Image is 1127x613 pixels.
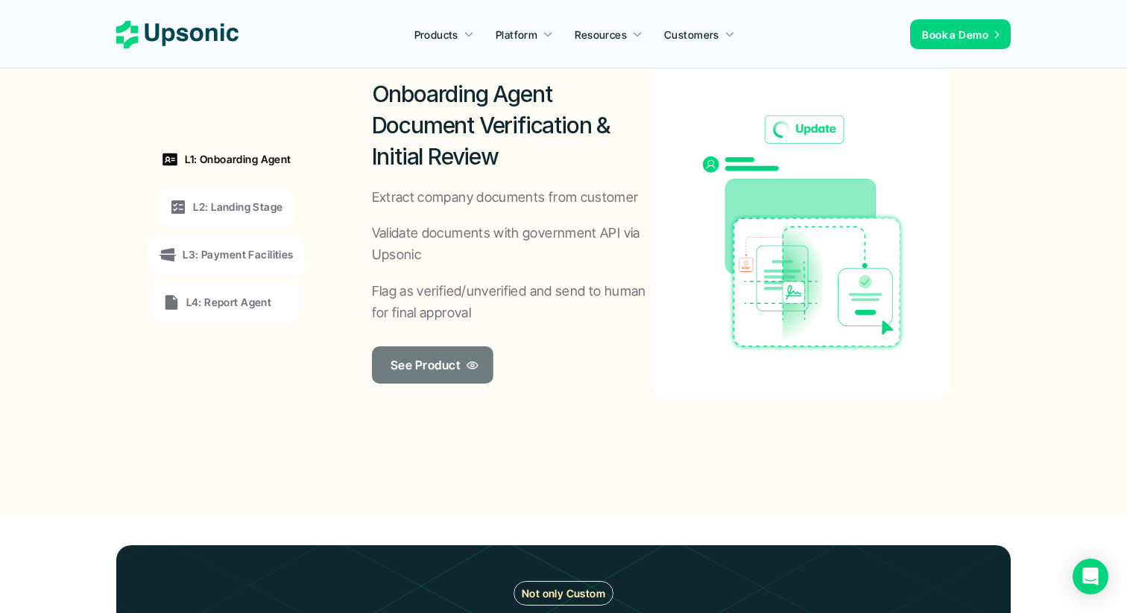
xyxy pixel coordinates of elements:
p: Not only Custom [522,585,605,601]
h2: Onboarding Agent Document Verification & Initial Review [372,78,654,172]
p: Extract company documents from customer [372,187,639,209]
a: Products [405,21,483,48]
p: Book a Demo [922,27,988,42]
p: Platform [496,27,537,42]
p: L3: Payment Facilities [183,247,293,262]
a: Book a Demo [910,19,1011,49]
p: L2: Landing Stage [193,199,282,215]
p: Validate documents with government API via Upsonic [372,223,654,266]
p: L4: Report Agent [186,294,272,310]
p: Resources [575,27,627,42]
p: Flag as verified/unverified and send to human for final approval [372,281,654,324]
p: See Product [391,354,460,375]
a: See Product [372,346,493,384]
p: Products [414,27,458,42]
p: Customers [664,27,719,42]
div: Open Intercom Messenger [1073,559,1108,594]
p: L1: Onboarding Agent [185,151,291,167]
